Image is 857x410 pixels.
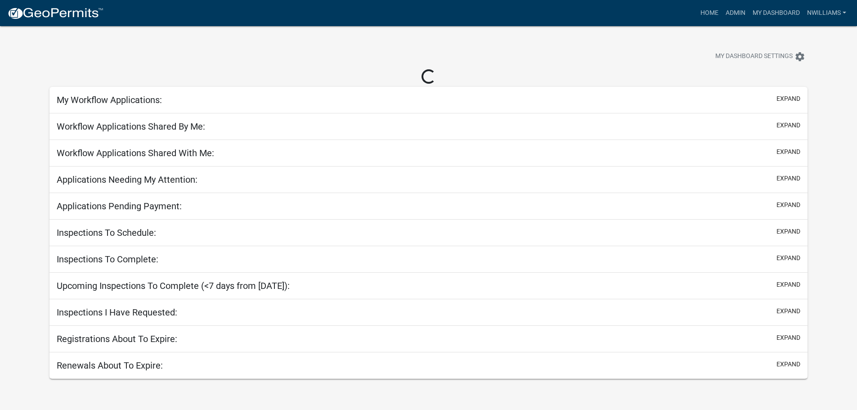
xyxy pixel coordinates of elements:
[697,5,722,22] a: Home
[57,95,162,105] h5: My Workflow Applications:
[776,280,800,289] button: expand
[794,51,805,62] i: settings
[57,254,158,265] h5: Inspections To Complete:
[708,48,812,65] button: My Dashboard Settingssettings
[776,253,800,263] button: expand
[776,306,800,316] button: expand
[776,121,800,130] button: expand
[57,201,182,212] h5: Applications Pending Payment:
[57,307,177,318] h5: Inspections I Have Requested:
[749,5,803,22] a: My Dashboard
[803,5,850,22] a: nwilliams
[57,121,205,132] h5: Workflow Applications Shared By Me:
[776,227,800,236] button: expand
[776,360,800,369] button: expand
[57,174,197,185] h5: Applications Needing My Attention:
[715,51,793,62] span: My Dashboard Settings
[57,148,214,158] h5: Workflow Applications Shared With Me:
[776,147,800,157] button: expand
[57,333,177,344] h5: Registrations About To Expire:
[776,200,800,210] button: expand
[776,333,800,342] button: expand
[722,5,749,22] a: Admin
[57,360,163,371] h5: Renewals About To Expire:
[57,227,156,238] h5: Inspections To Schedule:
[57,280,290,291] h5: Upcoming Inspections To Complete (<7 days from [DATE]):
[776,94,800,104] button: expand
[776,174,800,183] button: expand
